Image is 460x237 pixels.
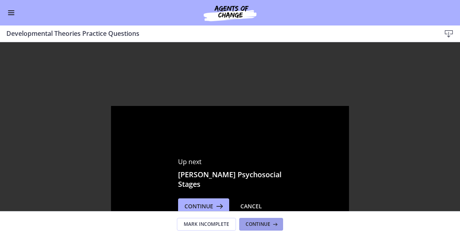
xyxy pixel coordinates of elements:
[178,170,282,189] h3: [PERSON_NAME] Psychosocial Stages
[178,157,282,166] p: Up next
[246,221,270,227] span: Continue
[240,202,262,211] div: Cancel
[234,198,268,214] button: Cancel
[6,8,16,18] button: Enable menu
[239,218,283,231] button: Continue
[184,202,213,211] span: Continue
[6,29,428,38] h3: Developmental Theories Practice Questions
[182,3,278,22] img: Agents of Change
[184,221,229,227] span: Mark Incomplete
[178,198,229,214] button: Continue
[177,218,236,231] button: Mark Incomplete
